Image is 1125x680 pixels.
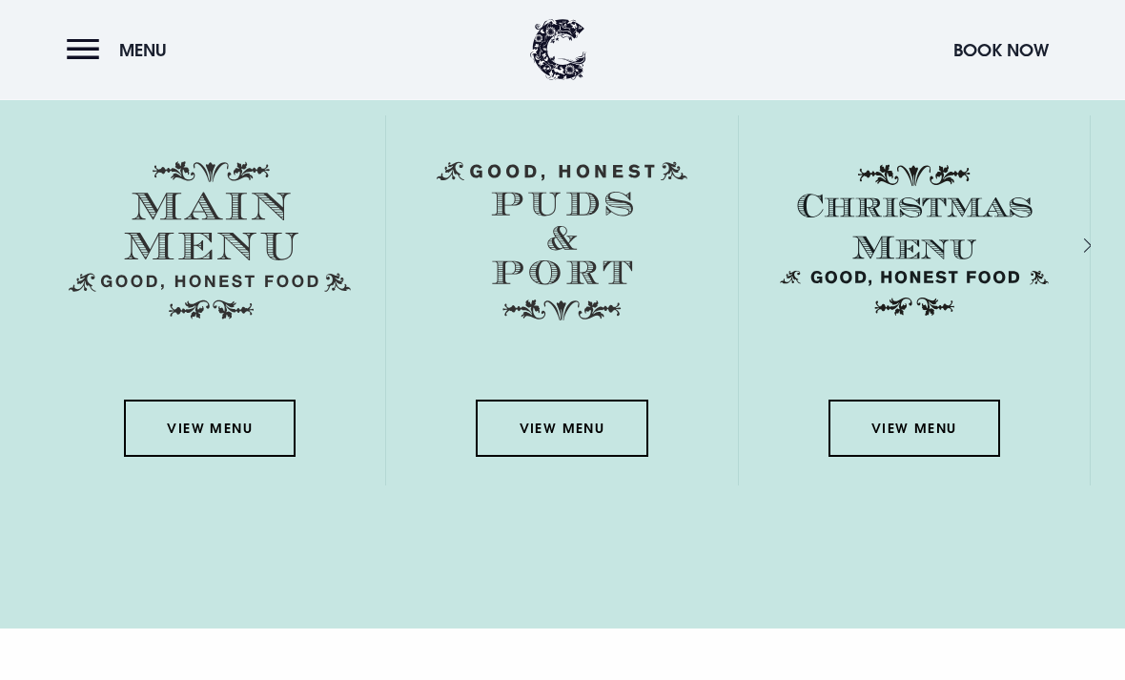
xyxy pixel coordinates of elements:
img: Christmas Menu SVG [773,162,1055,320]
img: Menu puds and port [437,162,687,322]
img: Clandeboye Lodge [530,19,587,81]
a: View Menu [828,401,1000,458]
a: View Menu [124,401,296,458]
img: Menu main menu [69,162,351,320]
a: View Menu [476,401,647,458]
span: Menu [119,39,167,61]
button: Menu [67,30,176,71]
div: Next slide [1058,233,1076,260]
button: Book Now [944,30,1058,71]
